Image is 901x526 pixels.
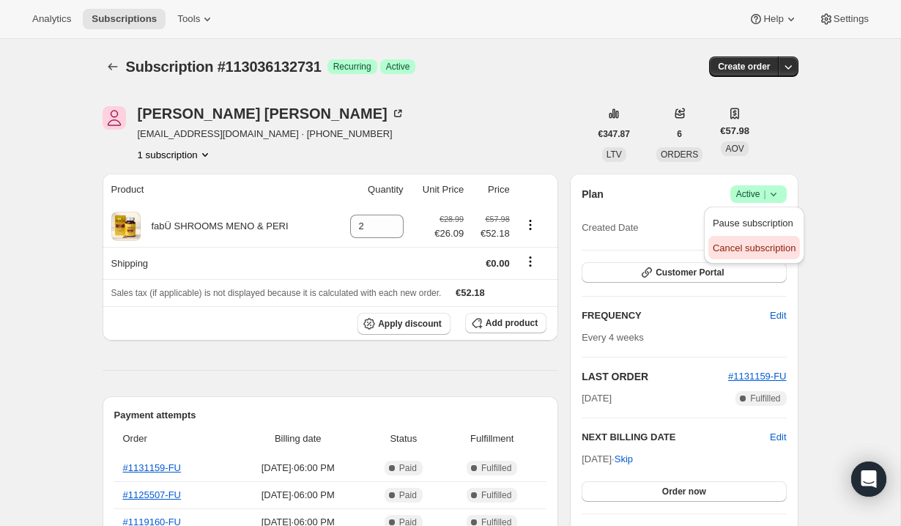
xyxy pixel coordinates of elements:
[103,247,333,279] th: Shipping
[141,219,289,234] div: fabÜ SHROOMS MENO & PERI
[582,187,604,201] h2: Plan
[126,59,322,75] span: Subscription #113036132731
[235,488,361,503] span: [DATE] · 06:00 PM
[770,308,786,323] span: Edit
[472,226,510,241] span: €52.18
[763,13,783,25] span: Help
[763,188,765,200] span: |
[708,211,800,234] button: Pause subscription
[440,215,464,223] small: €28.99
[481,462,511,474] span: Fulfilled
[582,332,644,343] span: Every 4 weeks
[138,106,405,121] div: [PERSON_NAME] [PERSON_NAME]
[333,174,408,206] th: Quantity
[713,218,793,229] span: Pause subscription
[709,56,779,77] button: Create order
[810,9,878,29] button: Settings
[486,215,510,223] small: €57.98
[486,258,510,269] span: €0.00
[399,489,417,501] span: Paid
[456,287,485,298] span: €52.18
[661,149,698,160] span: ORDERS
[728,369,787,384] button: #1131159-FU
[607,149,622,160] span: LTV
[465,313,546,333] button: Add product
[333,61,371,73] span: Recurring
[713,242,796,253] span: Cancel subscription
[761,304,795,327] button: Edit
[677,128,682,140] span: 6
[582,221,638,235] span: Created Date
[103,56,123,77] button: Subscriptions
[582,369,728,384] h2: LAST ORDER
[606,448,642,471] button: Skip
[103,106,126,130] span: Yvonne Pender
[114,408,547,423] h2: Payment attempts
[656,267,724,278] span: Customer Portal
[582,453,633,464] span: [DATE] ·
[103,174,333,206] th: Product
[718,61,770,73] span: Create order
[851,462,886,497] div: Open Intercom Messenger
[740,9,807,29] button: Help
[582,262,786,283] button: Customer Portal
[519,217,542,233] button: Product actions
[468,174,514,206] th: Price
[486,317,538,329] span: Add product
[386,61,410,73] span: Active
[111,212,141,241] img: product img
[138,147,212,162] button: Product actions
[736,187,781,201] span: Active
[114,423,231,455] th: Order
[123,462,182,473] a: #1131159-FU
[446,431,538,446] span: Fulfillment
[378,318,442,330] span: Apply discount
[399,462,417,474] span: Paid
[590,124,639,144] button: €347.87
[834,13,869,25] span: Settings
[582,430,770,445] h2: NEXT BILLING DATE
[750,393,780,404] span: Fulfilled
[519,253,542,270] button: Shipping actions
[235,431,361,446] span: Billing date
[668,124,691,144] button: 6
[725,144,744,154] span: AOV
[357,313,450,335] button: Apply discount
[582,391,612,406] span: [DATE]
[582,308,770,323] h2: FREQUENCY
[83,9,166,29] button: Subscriptions
[434,226,464,241] span: €26.09
[408,174,469,206] th: Unit Price
[708,236,800,259] button: Cancel subscription
[32,13,71,25] span: Analytics
[598,128,630,140] span: €347.87
[92,13,157,25] span: Subscriptions
[770,430,786,445] button: Edit
[168,9,223,29] button: Tools
[582,481,786,502] button: Order now
[370,431,438,446] span: Status
[123,489,182,500] a: #1125507-FU
[23,9,80,29] button: Analytics
[662,486,706,497] span: Order now
[235,461,361,475] span: [DATE] · 06:00 PM
[615,452,633,467] span: Skip
[720,124,749,138] span: €57.98
[111,288,442,298] span: Sales tax (if applicable) is not displayed because it is calculated with each new order.
[481,489,511,501] span: Fulfilled
[177,13,200,25] span: Tools
[138,127,405,141] span: [EMAIL_ADDRESS][DOMAIN_NAME] · [PHONE_NUMBER]
[728,371,787,382] a: #1131159-FU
